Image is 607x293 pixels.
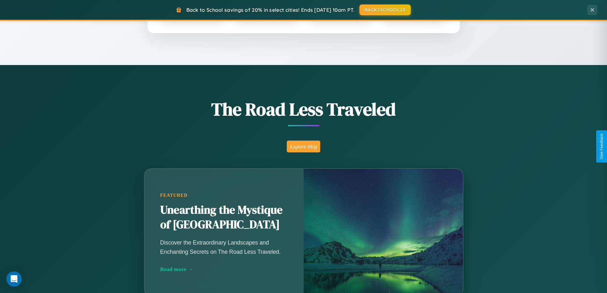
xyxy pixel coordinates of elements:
[359,4,411,15] button: BACK2SCHOOL20
[160,238,288,256] p: Discover the Extraordinary Landscapes and Enchanting Secrets on The Road Less Traveled.
[186,7,355,13] span: Back to School savings of 20% in select cities! Ends [DATE] 10am PT.
[160,193,288,198] div: Featured
[287,141,320,152] button: Explore Blog
[599,134,604,159] div: Give Feedback
[160,203,288,232] h2: Unearthing the Mystique of [GEOGRAPHIC_DATA]
[6,271,22,287] div: Open Intercom Messenger
[160,266,288,273] div: Read more →
[112,97,495,121] h1: The Road Less Traveled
